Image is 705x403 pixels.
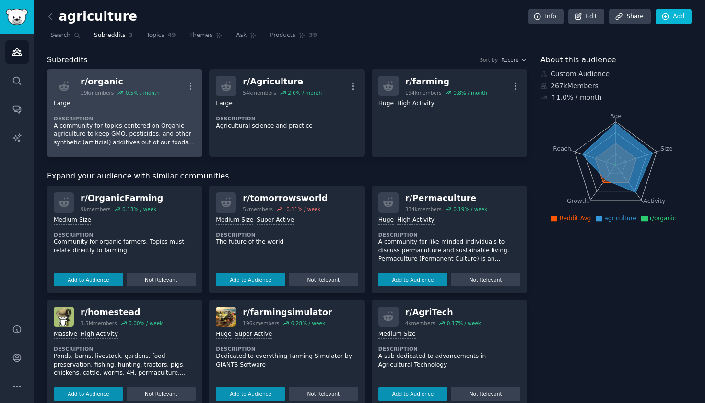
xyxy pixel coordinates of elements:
div: 19k members [81,89,114,96]
div: 0.5 % / month [126,89,160,96]
div: Huge [378,99,394,108]
div: Huge [216,330,231,339]
img: GummySearch logo [6,9,28,25]
div: r/ farmingsimulator [243,307,332,319]
div: 0.17 % / week [447,320,481,327]
a: Add [656,9,692,25]
dt: Description [54,115,196,122]
button: Not Relevant [289,387,358,401]
p: A community for like-minded individuals to discuss permaculture and sustainable living. Permacult... [378,238,520,263]
button: Not Relevant [289,273,358,286]
button: Add to Audience [216,387,285,401]
div: 0.13 % / week [122,206,156,213]
button: Not Relevant [451,387,520,401]
span: 39 [309,31,317,40]
div: 5k members [243,206,273,213]
a: Share [609,9,650,25]
span: Products [270,31,295,40]
button: Not Relevant [451,273,520,286]
div: Custom Audience [540,69,692,79]
button: Not Relevant [127,387,196,401]
div: r/ Agriculture [243,76,322,88]
img: farmingsimulator [216,307,236,327]
button: Add to Audience [54,273,123,286]
button: Add to Audience [54,387,123,401]
div: 54k members [243,89,276,96]
span: Reddit Avg [559,215,591,222]
dt: Description [378,345,520,352]
div: 0.28 % / week [291,320,325,327]
div: r/ tomorrowsworld [243,192,328,204]
div: 2.0 % / month [288,89,322,96]
div: 9k members [81,206,111,213]
a: r/farming194kmembers0.8% / monthHugeHigh Activity [372,69,527,157]
div: 3.5M members [81,320,117,327]
span: Ask [236,31,247,40]
div: High Activity [397,216,435,225]
a: Products39 [267,28,320,47]
div: Medium Size [378,330,416,339]
div: Medium Size [54,216,91,225]
p: A sub dedicated to advancements in Agricultural Technology [378,352,520,369]
dt: Description [216,345,358,352]
div: 196k members [243,320,279,327]
div: Medium Size [216,216,253,225]
div: -0.11 % / week [284,206,320,213]
dt: Description [216,115,358,122]
button: Not Relevant [127,273,196,286]
span: Themes [189,31,213,40]
div: Massive [54,330,77,339]
a: Themes [186,28,226,47]
span: About this audience [540,54,616,66]
span: Topics [146,31,164,40]
dt: Description [378,231,520,238]
button: Add to Audience [378,273,448,286]
dt: Description [216,231,358,238]
a: Topics49 [143,28,179,47]
div: r/ homestead [81,307,163,319]
button: Add to Audience [216,273,285,286]
a: Search [47,28,84,47]
span: Search [50,31,70,40]
div: 267k Members [540,81,692,91]
div: r/ OrganicFarming [81,192,163,204]
div: High Activity [397,99,435,108]
div: High Activity [81,330,118,339]
a: Edit [568,9,604,25]
span: 49 [168,31,176,40]
span: 3 [129,31,133,40]
tspan: Activity [644,198,666,204]
div: r/ farming [405,76,487,88]
a: Info [528,9,564,25]
div: Large [54,99,70,108]
div: Huge [378,216,394,225]
div: ↑ 1.0 % / month [551,93,601,103]
h2: agriculture [47,9,137,24]
img: homestead [54,307,74,327]
span: Expand your audience with similar communities [47,170,229,182]
div: 194k members [405,89,442,96]
a: Subreddits3 [91,28,136,47]
div: 0.00 % / week [129,320,163,327]
span: agriculture [604,215,636,222]
p: Ponds, barns, livestock, gardens, food preservation, fishing, hunting, tractors, pigs, chickens, ... [54,352,196,378]
p: Agricultural science and practice [216,122,358,130]
button: Add to Audience [378,387,448,401]
tspan: Age [610,113,622,119]
span: Subreddits [94,31,126,40]
p: Dedicated to everything Farming Simulator by GIANTS Software [216,352,358,369]
div: Sort by [480,57,498,63]
a: r/organic19kmembers0.5% / monthLargeDescriptionA community for topics centered on Organic agricul... [47,69,202,157]
span: Recent [501,57,518,63]
button: Recent [501,57,527,63]
div: r/ Permaculture [405,192,488,204]
tspan: Size [660,145,672,152]
span: Subreddits [47,54,88,66]
span: r/organic [650,215,676,222]
a: r/Agriculture54kmembers2.0% / monthLargeDescriptionAgricultural science and practice [209,69,364,157]
div: Large [216,99,232,108]
p: Community for organic farmers. Topics must relate directly to farming [54,238,196,255]
div: 0.8 % / month [453,89,487,96]
tspan: Growth [567,198,588,204]
dt: Description [54,345,196,352]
